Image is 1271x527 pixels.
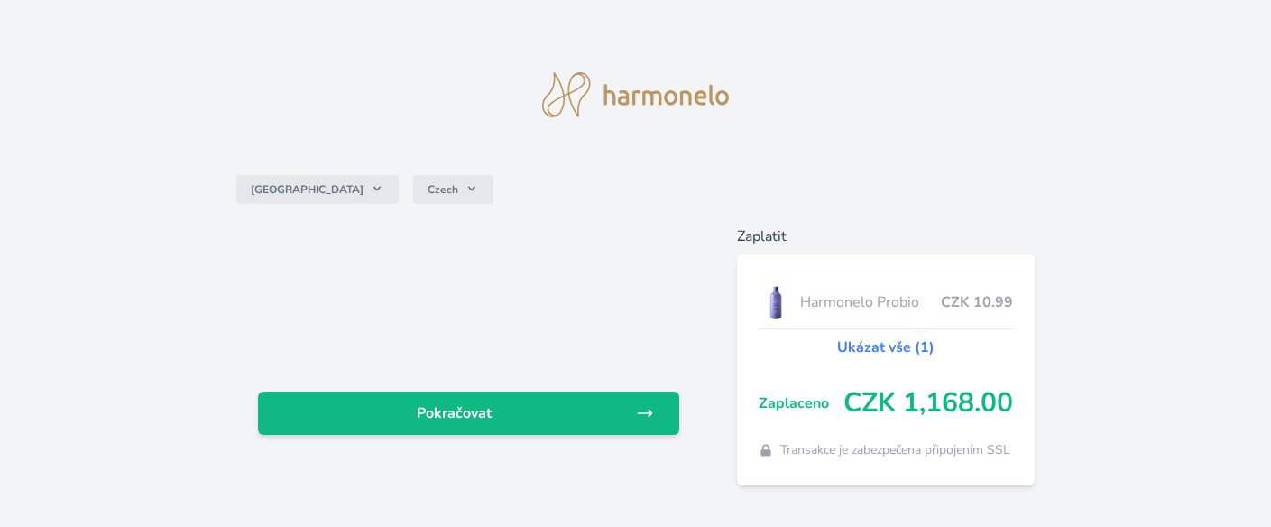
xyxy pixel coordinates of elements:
span: Czech [428,182,458,197]
span: Harmonelo Probio [800,291,942,313]
button: [GEOGRAPHIC_DATA] [236,175,399,204]
span: Transakce je zabezpečena připojením SSL [780,441,1010,459]
span: CZK 10.99 [941,291,1013,313]
a: Ukázat vše (1) [837,337,935,358]
img: CLEAN_PROBIO_se_stinem_x-lo.jpg [759,280,793,325]
button: Czech [413,175,493,204]
span: Pokračovat [272,402,637,424]
span: CZK 1,168.00 [843,387,1013,420]
a: Pokračovat [258,392,680,435]
span: Zaplaceno [759,393,843,414]
img: logo.svg [542,72,730,117]
span: [GEOGRAPHIC_DATA] [251,182,364,197]
h6: Zaplatit [737,226,1035,247]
